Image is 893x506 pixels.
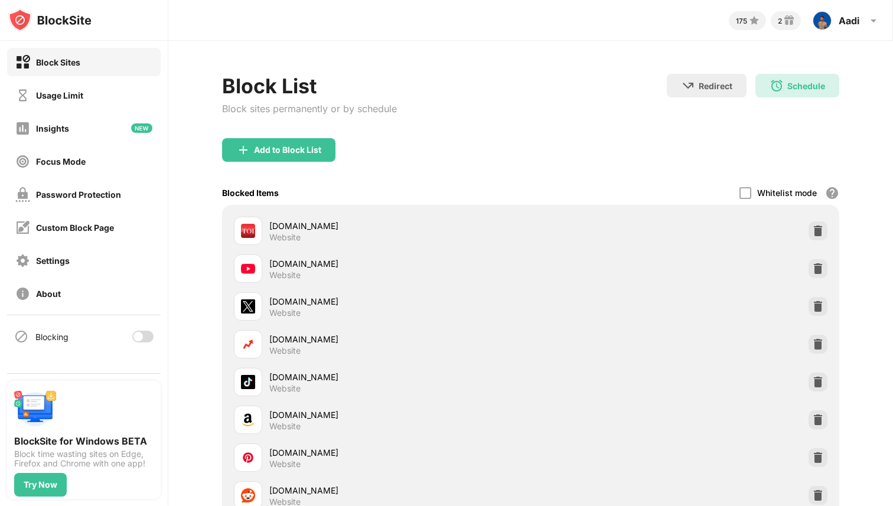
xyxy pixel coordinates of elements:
div: Blocked Items [222,188,279,198]
div: Usage Limit [36,90,83,100]
img: favicons [241,413,255,427]
img: customize-block-page-off.svg [15,220,30,235]
img: favicons [241,488,255,502]
img: favicons [241,299,255,314]
div: Aadi [839,15,859,27]
img: reward-small.svg [782,14,796,28]
div: Focus Mode [36,156,86,167]
img: favicons [241,450,255,465]
div: Block Sites [36,57,80,67]
div: Website [269,383,301,394]
img: time-usage-off.svg [15,88,30,103]
div: Blocking [35,332,69,342]
img: favicons [241,224,255,238]
div: 2 [778,17,782,25]
div: Try Now [24,480,57,489]
div: [DOMAIN_NAME] [269,371,531,383]
img: ALm5wu3ucR0F_ky94YZKxBCNWw5ycaxvKNr3yUNLLFf2=s96-c [813,11,832,30]
div: Add to Block List [254,145,321,155]
img: favicons [241,262,255,276]
div: [DOMAIN_NAME] [269,295,531,308]
img: new-icon.svg [131,123,152,133]
img: favicons [241,337,255,351]
img: logo-blocksite.svg [8,8,92,32]
div: [DOMAIN_NAME] [269,409,531,421]
img: password-protection-off.svg [15,187,30,202]
div: [DOMAIN_NAME] [269,446,531,459]
div: Insights [36,123,69,133]
div: 175 [736,17,747,25]
img: settings-off.svg [15,253,30,268]
img: about-off.svg [15,286,30,301]
img: push-desktop.svg [14,388,57,430]
div: Block List [222,74,397,98]
div: Custom Block Page [36,223,114,233]
img: insights-off.svg [15,121,30,136]
div: Website [269,308,301,318]
div: Settings [36,256,70,266]
div: Website [269,270,301,280]
img: focus-off.svg [15,154,30,169]
img: favicons [241,375,255,389]
div: Website [269,421,301,432]
div: Password Protection [36,190,121,200]
div: Schedule [787,81,825,91]
div: [DOMAIN_NAME] [269,257,531,270]
div: Website [269,232,301,243]
div: Redirect [699,81,732,91]
img: block-on.svg [15,55,30,70]
div: Block time wasting sites on Edge, Firefox and Chrome with one app! [14,449,154,468]
div: Website [269,345,301,356]
div: [DOMAIN_NAME] [269,220,531,232]
img: blocking-icon.svg [14,329,28,344]
div: Block sites permanently or by schedule [222,103,397,115]
div: [DOMAIN_NAME] [269,333,531,345]
div: Website [269,459,301,469]
div: BlockSite for Windows BETA [14,435,154,447]
div: About [36,289,61,299]
div: [DOMAIN_NAME] [269,484,531,497]
img: points-small.svg [747,14,761,28]
div: Whitelist mode [757,188,817,198]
